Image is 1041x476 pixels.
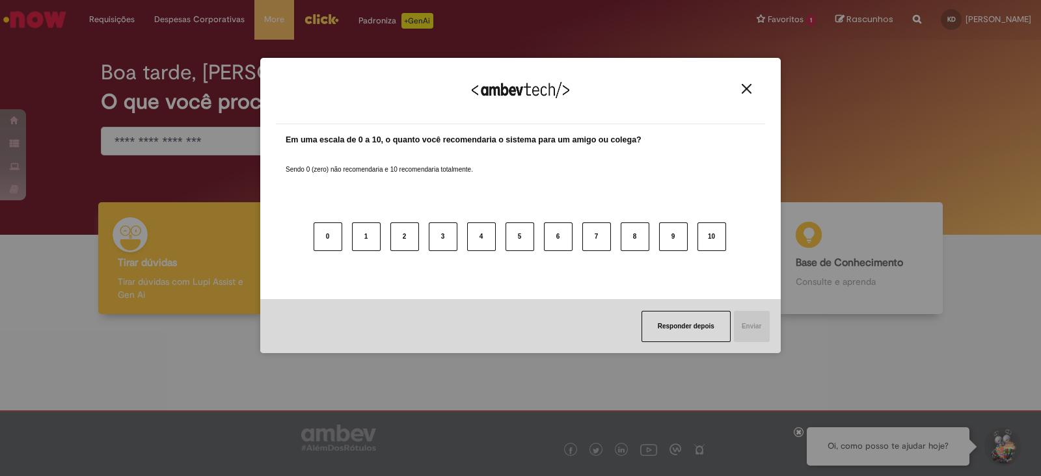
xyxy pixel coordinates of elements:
[314,222,342,251] button: 0
[472,82,569,98] img: Logo Ambevtech
[467,222,496,251] button: 4
[582,222,611,251] button: 7
[286,150,473,174] label: Sendo 0 (zero) não recomendaria e 10 recomendaria totalmente.
[352,222,381,251] button: 1
[621,222,649,251] button: 8
[286,134,642,146] label: Em uma escala de 0 a 10, o quanto você recomendaria o sistema para um amigo ou colega?
[742,84,751,94] img: Close
[544,222,573,251] button: 6
[659,222,688,251] button: 9
[697,222,726,251] button: 10
[390,222,419,251] button: 2
[429,222,457,251] button: 3
[642,311,731,342] button: Responder depois
[738,83,755,94] button: Close
[506,222,534,251] button: 5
